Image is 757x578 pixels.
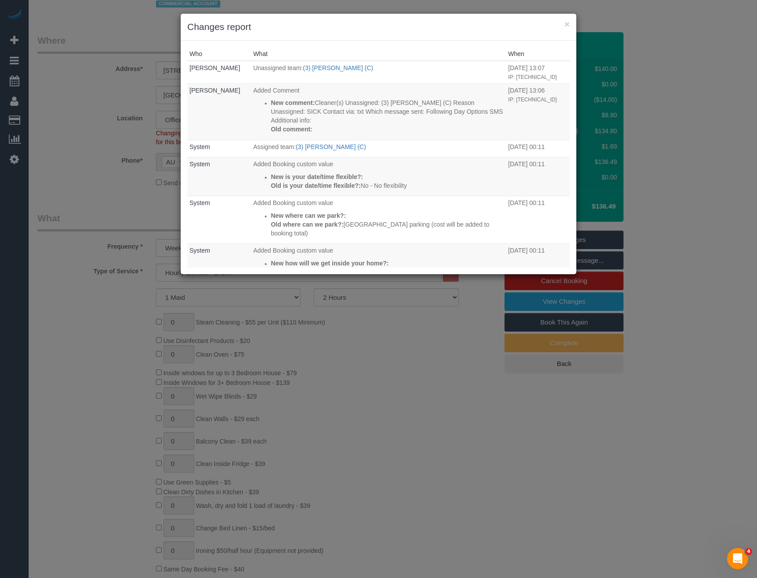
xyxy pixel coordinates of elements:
a: System [189,199,210,206]
th: What [251,47,506,61]
td: When [506,83,570,140]
small: IP: [TECHNICAL_ID] [508,97,557,103]
a: [PERSON_NAME] [189,64,240,71]
button: × [564,19,570,29]
td: Who [187,61,251,83]
td: What [251,157,506,196]
td: When [506,61,570,83]
td: What [251,244,506,283]
a: (3) [PERSON_NAME] (C) [296,143,366,150]
td: When [506,140,570,157]
strong: New how will we get inside your home?: [271,260,389,267]
a: System [189,160,210,168]
td: When [506,196,570,244]
td: Who [187,244,251,283]
span: Assigned team: [253,143,296,150]
strong: New is your date/time flexible?: [271,173,363,180]
td: Who [187,140,251,157]
td: What [251,61,506,83]
p: [GEOGRAPHIC_DATA] parking (cost will be added to booking total) [271,220,504,238]
sui-modal: Changes report [181,14,576,274]
span: Added Booking custom value [253,199,333,206]
span: Unassigned team: [253,64,303,71]
td: Who [187,196,251,244]
p: I will be home [271,268,504,276]
strong: Old where can we park?: [271,221,344,228]
strong: New where can we park?: [271,212,346,219]
th: Who [187,47,251,61]
strong: New comment: [271,99,315,106]
iframe: Intercom live chat [727,548,748,569]
p: Cleaner(s) Unassigned: (3) [PERSON_NAME] (C) Reason Unassigned: SICK Contact via: txt Which messa... [271,98,504,125]
td: What [251,140,506,157]
span: Added Booking custom value [253,160,333,168]
a: [PERSON_NAME] [189,87,240,94]
a: (3) [PERSON_NAME] (C) [303,64,373,71]
td: Who [187,83,251,140]
td: Who [187,157,251,196]
span: Added Booking custom value [253,247,333,254]
p: No - No flexibility [271,181,504,190]
a: System [189,143,210,150]
span: 4 [745,548,752,555]
td: When [506,244,570,283]
strong: Old comment: [271,126,312,133]
span: Added Comment [253,87,300,94]
small: IP: [TECHNICAL_ID] [508,74,557,80]
td: When [506,157,570,196]
h3: Changes report [187,20,570,34]
strong: Old is your date/time flexible?: [271,182,361,189]
td: What [251,196,506,244]
th: When [506,47,570,61]
a: System [189,247,210,254]
td: What [251,83,506,140]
